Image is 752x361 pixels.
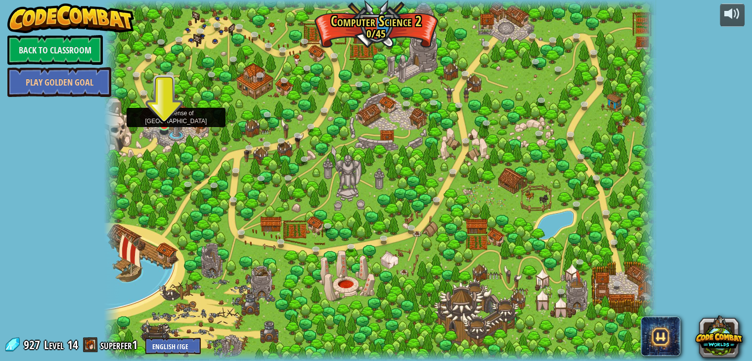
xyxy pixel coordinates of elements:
[7,3,134,33] img: CodeCombat - Learn how to code by playing a game
[44,337,64,353] span: Level
[720,3,745,27] button: Adjust volume
[157,94,171,126] img: level-banner-unstarted.png
[7,67,111,97] a: Play Golden Goal
[7,35,103,65] a: Back to Classroom
[100,337,140,353] a: superfer1
[24,337,43,353] span: 927
[67,337,78,353] span: 14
